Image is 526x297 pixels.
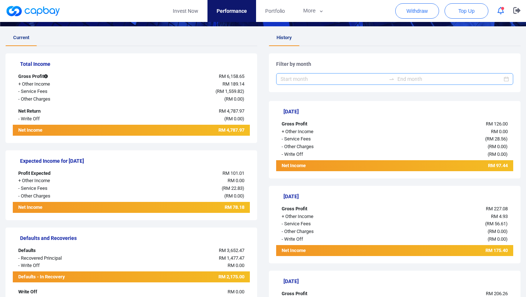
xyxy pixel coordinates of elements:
[389,76,394,82] span: swap-right
[389,76,394,82] span: to
[375,135,513,143] div: ( )
[13,204,111,213] div: Net Income
[13,95,111,103] div: - Other Charges
[13,271,111,282] div: Defaults - In Recovery
[283,193,513,200] h5: [DATE]
[13,288,111,296] div: Write Off
[276,205,375,213] div: Gross Profit
[223,185,243,191] span: RM 22.83
[13,88,111,95] div: - Service Fees
[283,108,513,115] h5: [DATE]
[489,144,506,149] span: RM 0.00
[375,236,513,243] div: ( )
[20,235,250,241] h5: Defaults and Recoveries
[276,128,375,136] div: + Other Income
[276,213,375,221] div: + Other Income
[20,61,250,67] h5: Total Income
[277,35,292,40] span: History
[228,178,244,183] span: RM 0.00
[228,289,244,294] span: RM 0.00
[375,143,513,151] div: ( )
[13,127,111,136] div: Net Income
[217,7,247,15] span: Performance
[395,3,439,19] button: Withdraw
[219,74,244,79] span: RM 6,158.65
[13,255,111,262] div: - Recovered Principal
[486,291,508,296] span: RM 206.26
[281,75,386,83] input: Start month
[13,80,111,88] div: + Other Income
[13,177,111,185] div: + Other Income
[265,7,285,15] span: Portfolio
[13,73,111,80] div: Gross Profit
[276,143,375,151] div: - Other Charges
[276,220,375,228] div: - Service Fees
[489,151,506,157] span: RM 0.00
[13,185,111,192] div: - Service Fees
[13,262,111,270] div: - Write Off
[13,247,111,255] div: Defaults
[458,7,474,15] span: Top Up
[217,89,243,94] span: RM 1,559.82
[111,115,250,123] div: ( )
[276,61,513,67] h5: Filter by month
[222,170,244,176] span: RM 101.01
[228,263,244,268] span: RM 0.00
[488,163,508,168] span: RM 97.44
[225,204,244,210] span: RM 78.18
[491,214,508,219] span: RM 4.93
[486,121,508,127] span: RM 126.00
[218,127,244,133] span: RM 4,787.97
[375,220,513,228] div: ( )
[276,228,375,236] div: - Other Charges
[276,151,375,158] div: - Write Off
[222,81,244,87] span: RM 189.14
[226,193,243,199] span: RM 0.00
[397,75,503,83] input: End month
[276,162,375,171] div: Net Income
[486,206,508,211] span: RM 227.08
[111,88,250,95] div: ( )
[13,170,111,177] div: Profit Expected
[219,108,244,114] span: RM 4,787.97
[13,115,111,123] div: - Write Off
[226,116,243,121] span: RM 0.00
[487,221,506,226] span: RM 56.61
[283,278,513,285] h5: [DATE]
[13,35,29,40] span: Current
[375,151,513,158] div: ( )
[276,247,375,256] div: Net Income
[276,236,375,243] div: - Write Off
[491,129,508,134] span: RM 0.00
[489,229,506,234] span: RM 0.00
[111,95,250,103] div: ( )
[489,236,506,242] span: RM 0.00
[219,255,244,261] span: RM 1,477.47
[445,3,488,19] button: Top Up
[111,192,250,200] div: ( )
[485,248,508,253] span: RM 175.40
[111,185,250,192] div: ( )
[226,96,243,102] span: RM 0.00
[13,192,111,200] div: - Other Charges
[276,120,375,128] div: Gross Profit
[487,136,506,142] span: RM 28.56
[13,108,111,115] div: Net Return
[20,158,250,164] h5: Expected Income for [DATE]
[218,274,244,279] span: RM 2,175.00
[219,248,244,253] span: RM 3,652.47
[276,135,375,143] div: - Service Fees
[375,228,513,236] div: ( )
